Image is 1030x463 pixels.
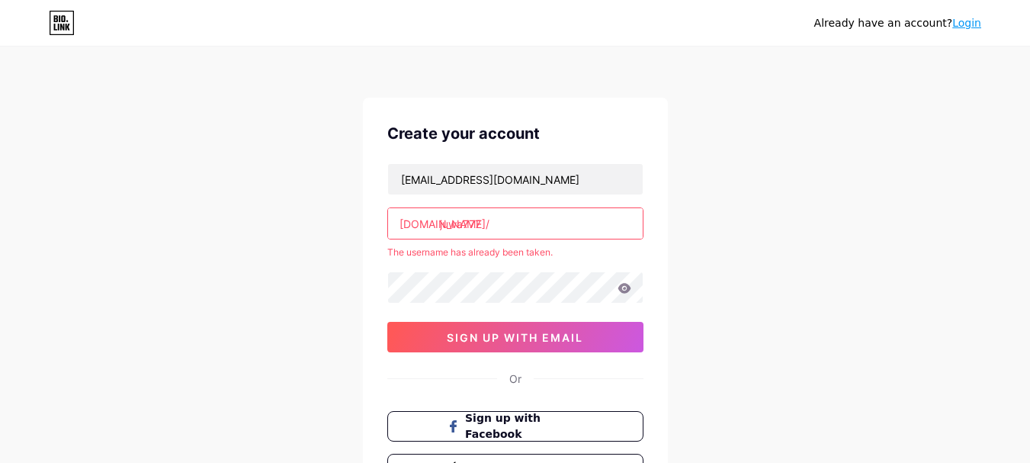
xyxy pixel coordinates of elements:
[388,164,643,195] input: Email
[399,216,489,232] div: [DOMAIN_NAME]/
[447,331,583,344] span: sign up with email
[465,410,583,442] span: Sign up with Facebook
[388,208,643,239] input: username
[952,17,981,29] a: Login
[387,322,643,352] button: sign up with email
[387,246,643,259] div: The username has already been taken.
[509,371,521,387] div: Or
[387,122,643,145] div: Create your account
[814,15,981,31] div: Already have an account?
[387,411,643,442] button: Sign up with Facebook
